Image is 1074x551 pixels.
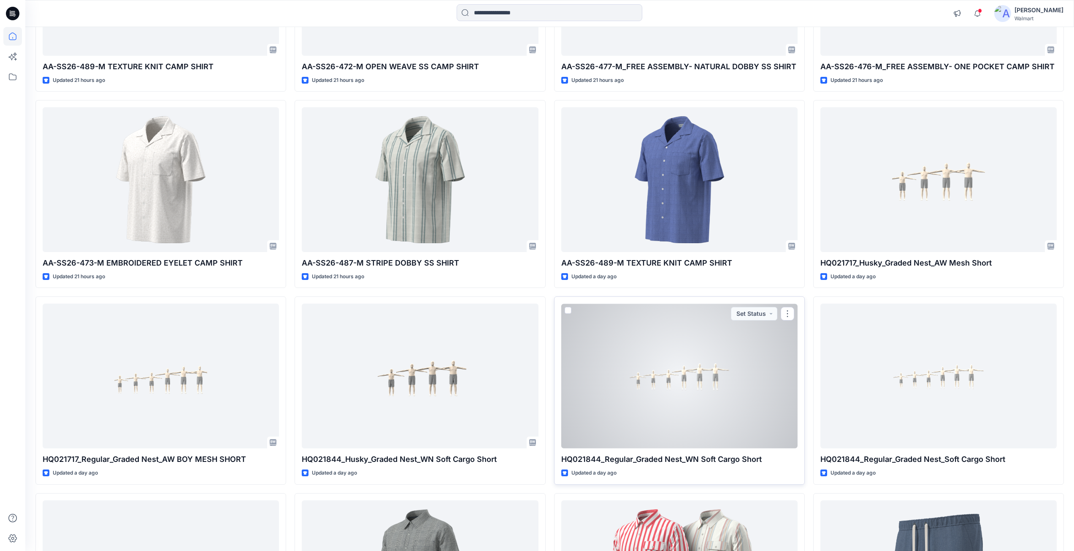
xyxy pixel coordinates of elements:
[43,304,279,448] a: HQ021717_Regular_Graded Nest_AW BOY MESH SHORT
[831,76,883,85] p: Updated 21 hours ago
[571,76,624,85] p: Updated 21 hours ago
[820,61,1057,73] p: AA-SS26-476-M_FREE ASSEMBLY- ONE POCKET CAMP SHIRT
[53,469,98,478] p: Updated a day ago
[43,257,279,269] p: AA-SS26-473-M EMBROIDERED EYELET CAMP SHIRT
[820,257,1057,269] p: HQ021717_Husky_Graded Nest_AW Mesh Short
[302,257,538,269] p: AA-SS26-487-M STRIPE DOBBY SS SHIRT
[994,5,1011,22] img: avatar
[43,453,279,465] p: HQ021717_Regular_Graded Nest_AW BOY MESH SHORT
[820,107,1057,252] a: HQ021717_Husky_Graded Nest_AW Mesh Short
[302,304,538,448] a: HQ021844_Husky_Graded Nest_WN Soft Cargo Short
[820,304,1057,448] a: HQ021844_Regular_Graded Nest_Soft Cargo Short
[53,272,105,281] p: Updated 21 hours ago
[561,61,798,73] p: AA-SS26-477-M_FREE ASSEMBLY- NATURAL DOBBY SS SHIRT
[53,76,105,85] p: Updated 21 hours ago
[831,469,876,478] p: Updated a day ago
[1014,5,1063,15] div: [PERSON_NAME]
[302,61,538,73] p: AA-SS26-472-M OPEN WEAVE SS CAMP SHIRT
[561,107,798,252] a: AA-SS26-489-M TEXTURE KNIT CAMP SHIRT
[561,453,798,465] p: HQ021844_Regular_Graded Nest_WN Soft Cargo Short
[1014,15,1063,22] div: Walmart
[831,272,876,281] p: Updated a day ago
[820,453,1057,465] p: HQ021844_Regular_Graded Nest_Soft Cargo Short
[571,469,617,478] p: Updated a day ago
[312,76,364,85] p: Updated 21 hours ago
[312,469,357,478] p: Updated a day ago
[43,61,279,73] p: AA-SS26-489-M TEXTURE KNIT CAMP SHIRT
[561,257,798,269] p: AA-SS26-489-M TEXTURE KNIT CAMP SHIRT
[43,107,279,252] a: AA-SS26-473-M EMBROIDERED EYELET CAMP SHIRT
[302,453,538,465] p: HQ021844_Husky_Graded Nest_WN Soft Cargo Short
[312,272,364,281] p: Updated 21 hours ago
[571,272,617,281] p: Updated a day ago
[302,107,538,252] a: AA-SS26-487-M STRIPE DOBBY SS SHIRT
[561,304,798,448] a: HQ021844_Regular_Graded Nest_WN Soft Cargo Short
